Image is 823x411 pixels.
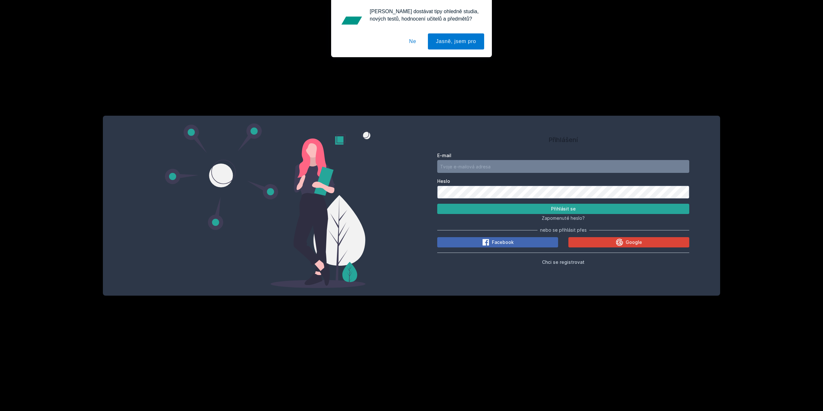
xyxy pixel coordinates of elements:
[437,135,689,145] h1: Přihlášení
[542,259,584,265] span: Chci se registrovat
[437,160,689,173] input: Tvoje e-mailová adresa
[401,33,424,49] button: Ne
[428,33,484,49] button: Jasně, jsem pro
[365,8,484,22] div: [PERSON_NAME] dostávat tipy ohledně studia, nových testů, hodnocení učitelů a předmětů?
[437,178,689,184] label: Heslo
[437,152,689,159] label: E-mail
[437,237,558,247] button: Facebook
[542,215,585,221] span: Zapomenuté heslo?
[339,8,365,33] img: notification icon
[492,239,514,246] span: Facebook
[542,258,584,266] button: Chci se registrovat
[568,237,689,247] button: Google
[437,204,689,214] button: Přihlásit se
[540,227,587,233] span: nebo se přihlásit přes
[626,239,642,246] span: Google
